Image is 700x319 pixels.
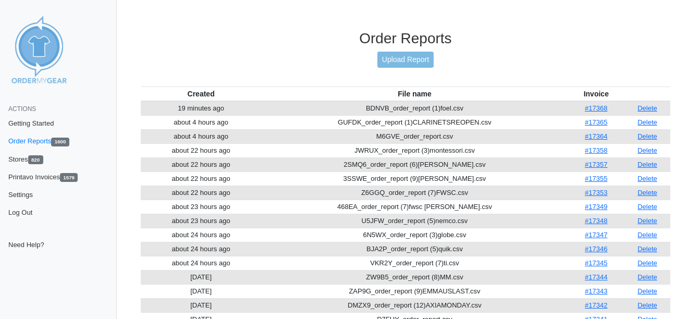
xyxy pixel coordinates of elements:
a: #17344 [585,273,607,281]
td: about 4 hours ago [141,129,262,143]
td: [DATE] [141,284,262,298]
td: M6GVE_order_report.csv [261,129,568,143]
td: about 24 hours ago [141,228,262,242]
a: #17348 [585,217,607,225]
a: Delete [637,259,657,267]
td: about 22 hours ago [141,171,262,186]
a: #17353 [585,189,607,197]
td: about 23 hours ago [141,200,262,214]
td: 2SMQ6_order_report (6)[PERSON_NAME].csv [261,157,568,171]
a: #17342 [585,301,607,309]
td: [DATE] [141,298,262,312]
a: Delete [637,217,657,225]
a: #17355 [585,175,607,182]
a: Delete [637,203,657,211]
a: #17349 [585,203,607,211]
a: #17347 [585,231,607,239]
span: 820 [28,155,43,164]
a: Upload Report [377,52,434,68]
td: 3SSWE_order_report (9)[PERSON_NAME].csv [261,171,568,186]
td: JWRUX_order_report (3)montessori.csv [261,143,568,157]
td: about 24 hours ago [141,256,262,270]
td: about 23 hours ago [141,214,262,228]
td: 19 minutes ago [141,101,262,116]
td: 468EA_order_report (7)fwsc [PERSON_NAME].csv [261,200,568,214]
td: about 4 hours ago [141,115,262,129]
a: #17357 [585,161,607,168]
td: about 22 hours ago [141,186,262,200]
a: Delete [637,287,657,295]
a: #17345 [585,259,607,267]
td: VKR2Y_order_report (7)ti.csv [261,256,568,270]
a: #17343 [585,287,607,295]
th: Invoice [568,87,624,101]
a: #17346 [585,245,607,253]
span: 1600 [51,138,69,146]
span: Actions [8,105,36,113]
td: Z6GGQ_order_report (7)FWSC.csv [261,186,568,200]
a: Delete [637,132,657,140]
a: Delete [637,161,657,168]
td: about 22 hours ago [141,143,262,157]
td: about 22 hours ago [141,157,262,171]
a: #17365 [585,118,607,126]
a: #17368 [585,104,607,112]
a: #17358 [585,146,607,154]
a: Delete [637,273,657,281]
td: [DATE] [141,270,262,284]
td: DMZX9_order_report (12)AXIAMONDAY.csv [261,298,568,312]
a: Delete [637,118,657,126]
td: BDNVB_order_report (1)foel.csv [261,101,568,116]
a: Delete [637,301,657,309]
a: Delete [637,189,657,197]
td: about 24 hours ago [141,242,262,256]
td: GUFDK_order_report (1)CLARINETSREOPEN.csv [261,115,568,129]
td: ZW9B5_order_report (8)MM.csv [261,270,568,284]
td: BJA2P_order_report (5)quik.csv [261,242,568,256]
a: Delete [637,231,657,239]
h3: Order Reports [141,30,670,47]
td: U5JFW_order_report (5)nemco.csv [261,214,568,228]
span: 1579 [60,173,78,182]
a: Delete [637,146,657,154]
a: Delete [637,104,657,112]
th: Created [141,87,262,101]
a: Delete [637,175,657,182]
a: Delete [637,245,657,253]
td: ZAP9G_order_report (9)EMMAUSLAST.csv [261,284,568,298]
th: File name [261,87,568,101]
td: 6N5WX_order_report (3)globe.csv [261,228,568,242]
a: #17364 [585,132,607,140]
